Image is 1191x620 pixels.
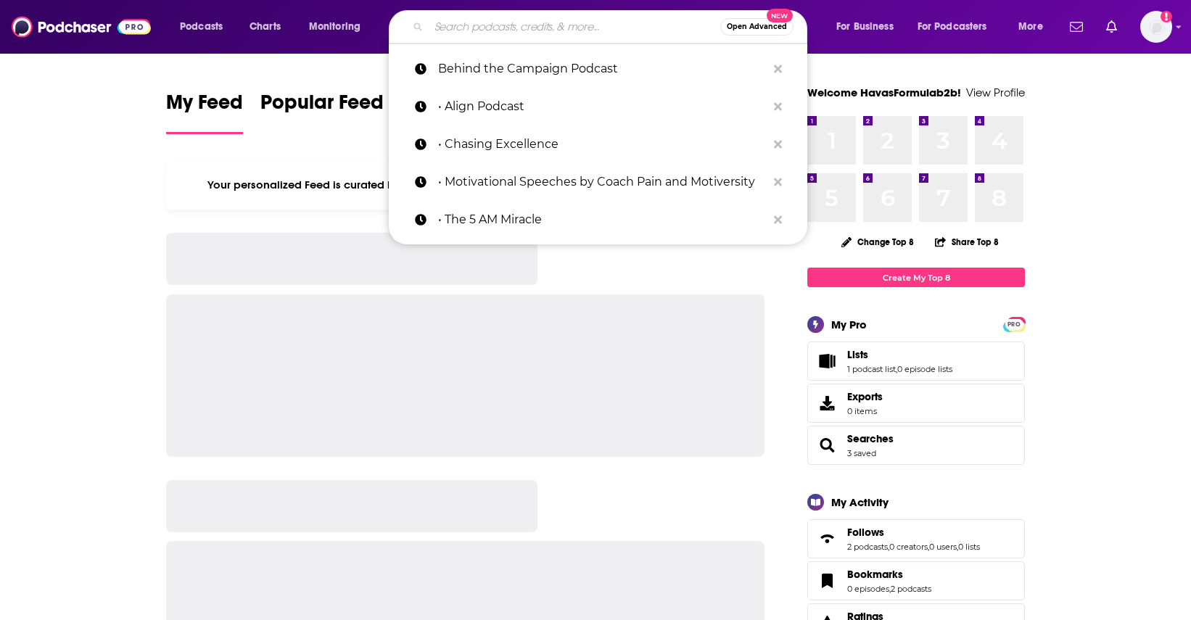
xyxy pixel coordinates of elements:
a: Charts [240,15,289,38]
span: Charts [250,17,281,37]
button: open menu [1008,15,1061,38]
a: Welcome HavasFormulab2b! [807,86,961,99]
span: , [957,542,958,552]
span: Follows [807,519,1025,558]
button: Share Top 8 [934,228,1000,256]
a: 0 episode lists [897,364,952,374]
span: Follows [847,526,884,539]
span: Podcasts [180,17,223,37]
a: 0 creators [889,542,928,552]
a: Lists [812,351,841,371]
img: Podchaser - Follow, Share and Rate Podcasts [12,13,151,41]
span: , [928,542,929,552]
a: 1 podcast list [847,364,896,374]
span: PRO [1005,319,1023,330]
button: Change Top 8 [833,233,923,251]
span: More [1018,17,1043,37]
span: For Podcasters [918,17,987,37]
span: , [896,364,897,374]
button: Open AdvancedNew [720,18,794,36]
span: Exports [847,390,883,403]
a: Show notifications dropdown [1100,15,1123,39]
a: 0 users [929,542,957,552]
a: • The 5 AM Miracle [389,201,807,239]
a: 0 episodes [847,584,889,594]
span: New [767,9,793,22]
input: Search podcasts, credits, & more... [429,15,720,38]
span: , [889,584,891,594]
span: Open Advanced [727,23,787,30]
button: open menu [299,15,379,38]
a: Exports [807,384,1025,423]
button: open menu [826,15,912,38]
a: My Feed [166,90,243,134]
p: Behind the Campaign Podcast [438,50,767,88]
a: • Motivational Speeches by Coach Pain and Motiversity [389,163,807,201]
span: Bookmarks [847,568,903,581]
a: Behind the Campaign Podcast [389,50,807,88]
span: Lists [847,348,868,361]
span: Lists [807,342,1025,381]
a: Create My Top 8 [807,268,1025,287]
div: Your personalized Feed is curated based on the Podcasts, Creators, Users, and Lists that you Follow. [166,160,765,210]
svg: Add a profile image [1161,11,1172,22]
p: • The 5 AM Miracle [438,201,767,239]
span: For Business [836,17,894,37]
button: open menu [170,15,242,38]
a: • Chasing Excellence [389,125,807,163]
a: Follows [812,529,841,549]
a: 2 podcasts [847,542,888,552]
span: Monitoring [309,17,360,37]
a: Bookmarks [812,571,841,591]
button: open menu [908,15,1008,38]
span: , [888,542,889,552]
span: My Feed [166,90,243,123]
a: Lists [847,348,952,361]
span: Exports [812,393,841,413]
div: My Activity [831,495,889,509]
a: 3 saved [847,448,876,458]
div: My Pro [831,318,867,331]
img: User Profile [1140,11,1172,43]
button: Show profile menu [1140,11,1172,43]
a: 0 lists [958,542,980,552]
a: • Align Podcast [389,88,807,125]
span: Searches [807,426,1025,465]
a: 2 podcasts [891,584,931,594]
a: PRO [1005,318,1023,329]
span: Logged in as HavasFormulab2b [1140,11,1172,43]
p: • Chasing Excellence [438,125,767,163]
p: • Motivational Speeches by Coach Pain and Motiversity [438,163,767,201]
a: Searches [847,432,894,445]
a: Show notifications dropdown [1064,15,1089,39]
a: View Profile [966,86,1025,99]
p: • Align Podcast [438,88,767,125]
a: Bookmarks [847,568,931,581]
span: 0 items [847,406,883,416]
div: Search podcasts, credits, & more... [403,10,821,44]
span: Bookmarks [807,561,1025,600]
a: Popular Feed [260,90,384,134]
a: Follows [847,526,980,539]
span: Popular Feed [260,90,384,123]
a: Searches [812,435,841,455]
